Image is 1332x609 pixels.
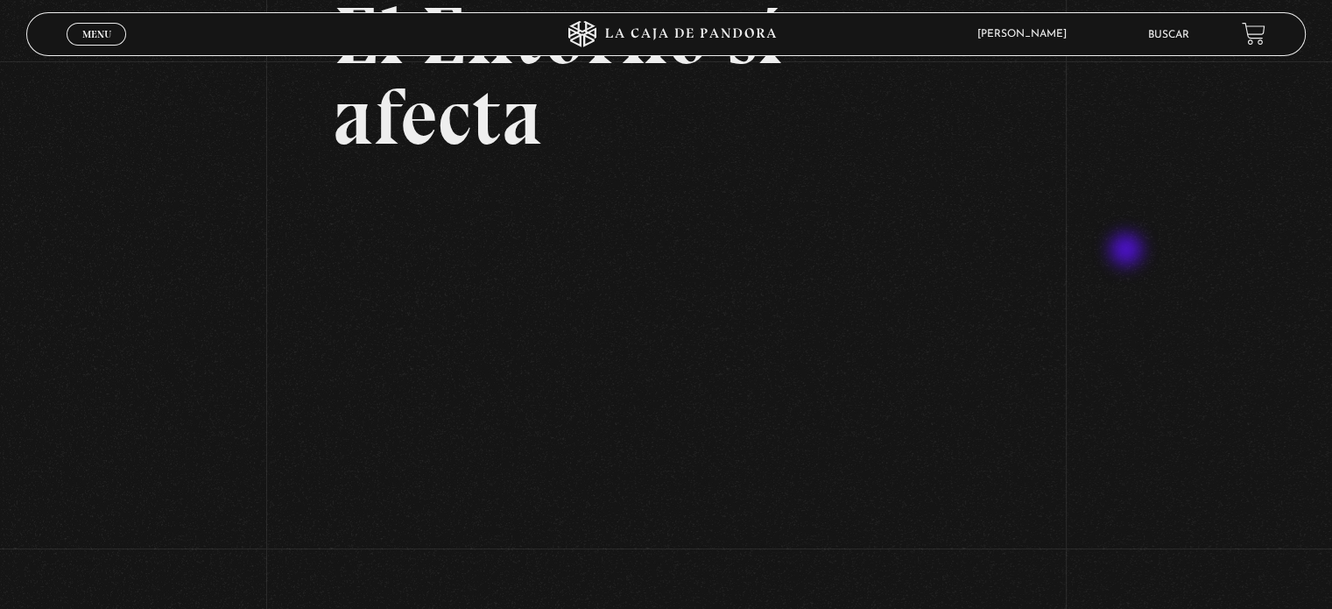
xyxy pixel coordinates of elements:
span: Menu [82,29,111,39]
iframe: Dailymotion video player – El entorno si Afecta Live (95) [334,183,998,557]
a: Buscar [1148,30,1189,40]
span: Cerrar [76,44,117,56]
a: View your shopping cart [1242,22,1265,46]
span: [PERSON_NAME] [969,29,1084,39]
